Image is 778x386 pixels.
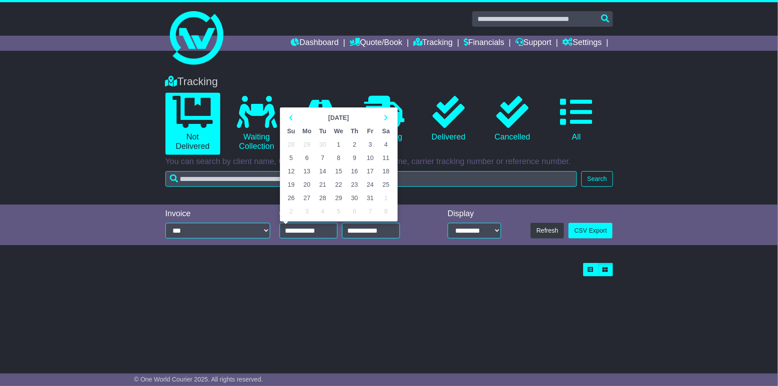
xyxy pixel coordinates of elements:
[362,191,378,205] td: 31
[331,178,347,191] td: 22
[284,178,299,191] td: 19
[378,191,394,205] td: 1
[315,138,330,151] td: 30
[229,93,284,155] a: Waiting Collection
[362,124,378,138] th: Fr
[347,124,362,138] th: Th
[165,209,271,219] div: Invoice
[515,36,552,51] a: Support
[347,205,362,218] td: 6
[378,138,394,151] td: 4
[485,93,540,145] a: Cancelled
[299,138,315,151] td: 29
[568,223,613,238] a: CSV Export
[331,124,347,138] th: We
[299,151,315,164] td: 6
[299,124,315,138] th: Mo
[362,164,378,178] td: 17
[299,191,315,205] td: 27
[347,151,362,164] td: 9
[413,36,453,51] a: Tracking
[331,138,347,151] td: 1
[378,124,394,138] th: Sa
[378,205,394,218] td: 8
[347,191,362,205] td: 30
[357,93,412,145] a: Delivering
[331,151,347,164] td: 8
[315,178,330,191] td: 21
[563,36,602,51] a: Settings
[291,36,339,51] a: Dashboard
[161,75,617,88] div: Tracking
[134,376,263,383] span: © One World Courier 2025. All rights reserved.
[331,164,347,178] td: 15
[315,205,330,218] td: 4
[347,178,362,191] td: 23
[362,205,378,218] td: 7
[421,93,476,145] a: Delivered
[315,164,330,178] td: 14
[284,191,299,205] td: 26
[293,93,348,145] a: In Transit
[284,205,299,218] td: 2
[362,138,378,151] td: 3
[315,151,330,164] td: 7
[165,157,613,167] p: You can search by client name, OWC tracking number, carrier name, carrier tracking number or refe...
[284,151,299,164] td: 5
[284,164,299,178] td: 12
[315,191,330,205] td: 28
[331,191,347,205] td: 29
[347,164,362,178] td: 16
[165,93,220,155] a: Not Delivered
[299,205,315,218] td: 3
[581,171,613,187] button: Search
[531,223,564,238] button: Refresh
[299,111,378,124] th: Select Month
[284,124,299,138] th: Su
[362,178,378,191] td: 24
[362,151,378,164] td: 10
[549,93,604,145] a: All
[331,205,347,218] td: 5
[448,209,501,219] div: Display
[378,151,394,164] td: 11
[299,178,315,191] td: 20
[378,178,394,191] td: 25
[299,164,315,178] td: 13
[378,164,394,178] td: 18
[464,36,504,51] a: Financials
[315,124,330,138] th: Tu
[284,138,299,151] td: 28
[347,138,362,151] td: 2
[350,36,402,51] a: Quote/Book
